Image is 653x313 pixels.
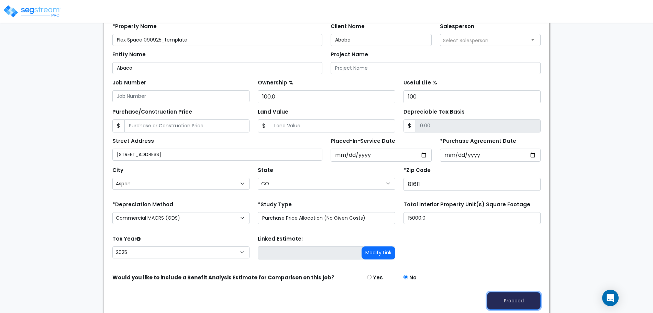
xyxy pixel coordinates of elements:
button: Proceed [487,292,541,310]
label: Job Number [112,79,146,87]
label: Yes [373,274,383,282]
input: Purchase Date [440,149,541,162]
label: *Study Type [258,201,292,209]
input: Zip Code [403,178,541,191]
label: Client Name [331,23,365,31]
button: Modify Link [362,246,395,259]
label: Depreciable Tax Basis [403,108,465,116]
label: Salesperson [440,23,474,31]
label: State [258,166,273,174]
label: *Depreciation Method [112,201,173,209]
label: *Property Name [112,23,157,31]
label: Land Value [258,108,288,116]
span: $ [403,119,416,132]
label: City [112,166,123,174]
span: Select Salesperson [443,37,488,44]
input: Project Name [331,62,541,74]
label: Placed-In-Service Date [331,137,395,145]
label: Street Address [112,137,154,145]
input: Land Value [270,119,395,132]
input: 0.00 [416,119,541,132]
label: Purchase/Construction Price [112,108,192,116]
input: Job Number [112,90,250,102]
input: total square foot [403,212,541,224]
strong: Would you like to include a Benefit Analysis Estimate for Comparison on this job? [112,274,334,281]
label: No [409,274,417,282]
input: Client Name [331,34,432,46]
input: Useful Life % [403,90,541,103]
img: logo_pro_r.png [3,4,61,18]
label: Tax Year [112,235,141,243]
label: Useful Life % [403,79,437,87]
input: Entity Name [112,62,322,74]
input: Purchase or Construction Price [124,119,250,132]
label: *Purchase Agreement Date [440,137,516,145]
span: $ [258,119,270,132]
label: Project Name [331,51,368,59]
span: $ [112,119,125,132]
input: Street Address [112,149,322,161]
input: Ownership % [258,90,395,103]
label: Entity Name [112,51,146,59]
div: Open Intercom Messenger [602,290,619,306]
label: *Zip Code [403,166,431,174]
label: Linked Estimate: [258,235,303,243]
input: Property Name [112,34,322,46]
label: Ownership % [258,79,294,87]
label: Total Interior Property Unit(s) Square Footage [403,201,530,209]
